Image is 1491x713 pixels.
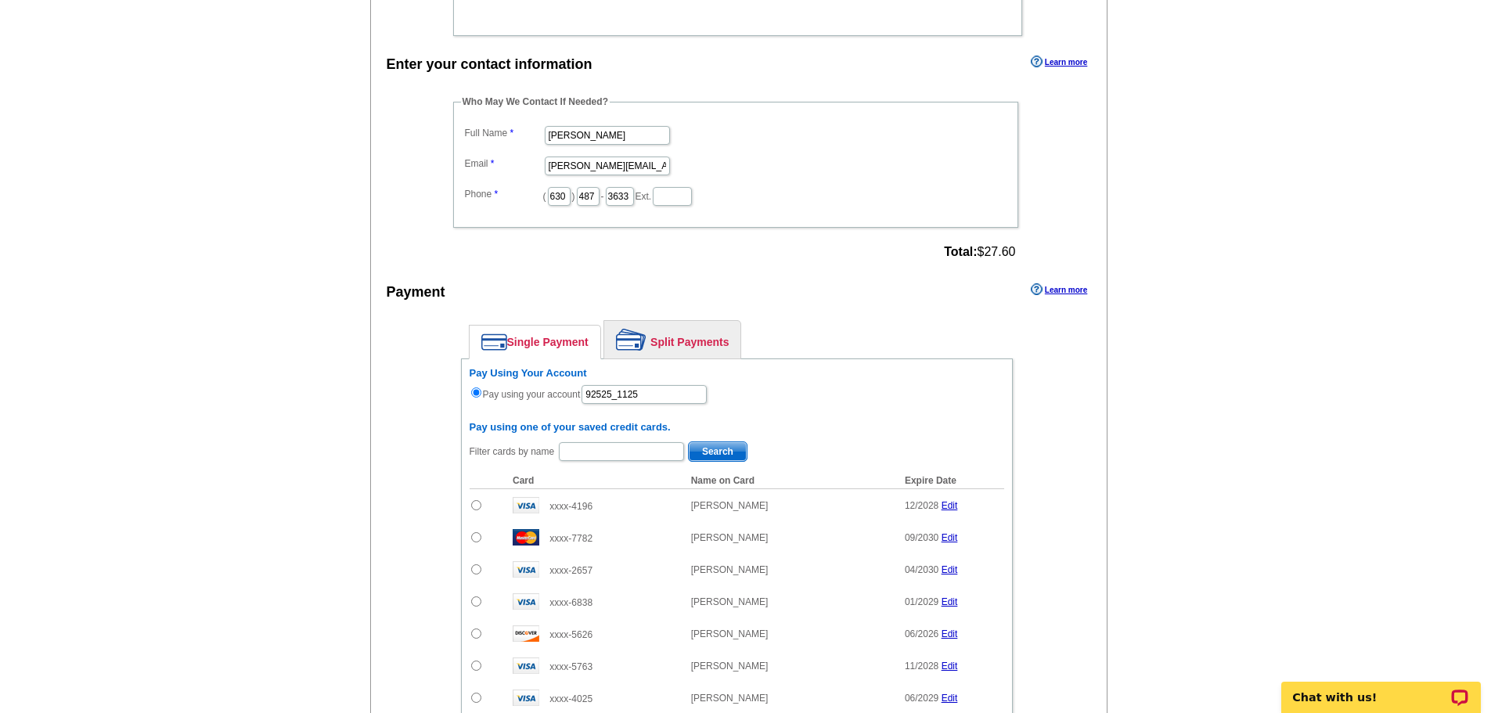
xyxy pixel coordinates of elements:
a: Edit [942,564,958,575]
span: [PERSON_NAME] [691,564,769,575]
a: Edit [942,596,958,607]
span: xxxx-4025 [549,693,592,704]
img: visa.gif [513,497,539,513]
img: split-payment.png [616,329,646,351]
a: Learn more [1031,56,1087,68]
strong: Total: [944,245,977,258]
img: visa.gif [513,593,539,610]
img: single-payment.png [481,333,507,351]
span: xxxx-7782 [549,533,592,544]
label: Email [465,157,543,171]
label: Full Name [465,126,543,140]
dd: ( ) - Ext. [461,183,1010,207]
div: Payment [387,282,445,303]
div: Pay using your account [470,367,1004,405]
span: 12/2028 [905,500,938,511]
a: Edit [942,500,958,511]
span: [PERSON_NAME] [691,532,769,543]
span: 09/2030 [905,532,938,543]
th: Name on Card [683,473,897,489]
a: Split Payments [604,321,740,358]
a: Learn more [1031,283,1087,296]
h6: Pay using one of your saved credit cards. [470,421,1004,434]
span: 04/2030 [905,564,938,575]
span: [PERSON_NAME] [691,661,769,672]
h6: Pay Using Your Account [470,367,1004,380]
input: PO #: [582,385,707,404]
span: 11/2028 [905,661,938,672]
span: xxxx-6838 [549,597,592,608]
th: Expire Date [897,473,1004,489]
legend: Who May We Contact If Needed? [461,95,610,109]
iframe: LiveChat chat widget [1271,664,1491,713]
span: [PERSON_NAME] [691,693,769,704]
span: [PERSON_NAME] [691,596,769,607]
div: Enter your contact information [387,54,592,75]
img: mast.gif [513,529,539,546]
a: Single Payment [470,326,600,358]
img: visa.gif [513,657,539,674]
a: Edit [942,693,958,704]
span: [PERSON_NAME] [691,500,769,511]
span: xxxx-2657 [549,565,592,576]
img: visa.gif [513,690,539,706]
span: Search [689,442,747,461]
span: [PERSON_NAME] [691,628,769,639]
span: $27.60 [944,245,1015,259]
a: Edit [942,661,958,672]
button: Search [688,441,747,462]
img: visa.gif [513,561,539,578]
a: Edit [942,628,958,639]
a: Edit [942,532,958,543]
th: Card [505,473,683,489]
span: 06/2026 [905,628,938,639]
span: 01/2029 [905,596,938,607]
span: xxxx-5626 [549,629,592,640]
span: xxxx-5763 [549,661,592,672]
span: 06/2029 [905,693,938,704]
img: disc.gif [513,625,539,642]
label: Phone [465,187,543,201]
label: Filter cards by name [470,445,555,459]
span: xxxx-4196 [549,501,592,512]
